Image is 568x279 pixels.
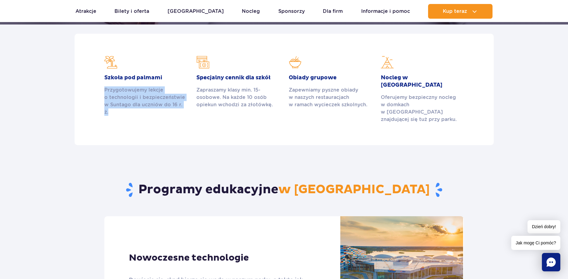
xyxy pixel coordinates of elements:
[104,182,464,198] h2: Programy edukacyjne
[104,86,187,116] div: Przygotowujemy lekcje o technologii i bezpieczeństwie w Suntago dla uczniów do 16 r. ż.
[289,74,372,81] h2: Obiady grupowe
[114,4,149,19] a: Bilety i oferta
[104,74,187,81] h2: Szkoła pod palmami
[75,4,96,19] a: Atrakcje
[242,4,260,19] a: Nocleg
[278,182,430,197] span: w [GEOGRAPHIC_DATA]
[323,4,343,19] a: Dla firm
[289,86,372,108] div: Zapewniamy pyszne obiady w naszych restauracjach w ramach wycieczek szkolnych.
[443,9,467,14] span: Kup teraz
[168,4,224,19] a: [GEOGRAPHIC_DATA]
[278,4,305,19] a: Sponsorzy
[381,74,464,89] h2: Nocleg w [GEOGRAPHIC_DATA]
[527,220,560,233] span: Dzień dobry!
[361,4,410,19] a: Informacje i pomoc
[196,74,279,81] h2: Specjalny cennik dla szkół
[129,252,249,263] h3: Nowoczesne technologie
[428,4,493,19] button: Kup teraz
[196,86,279,108] div: Zapraszamy klasy min. 15-osobowe. Na każde 10 osób opiekun wchodzi za złotówkę.
[542,253,560,271] div: Chat
[511,236,560,250] span: Jak mogę Ci pomóc?
[381,94,464,123] div: Oferujemy bezpieczny nocleg w domkach w [GEOGRAPHIC_DATA] znajdującej się tuż przy parku.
